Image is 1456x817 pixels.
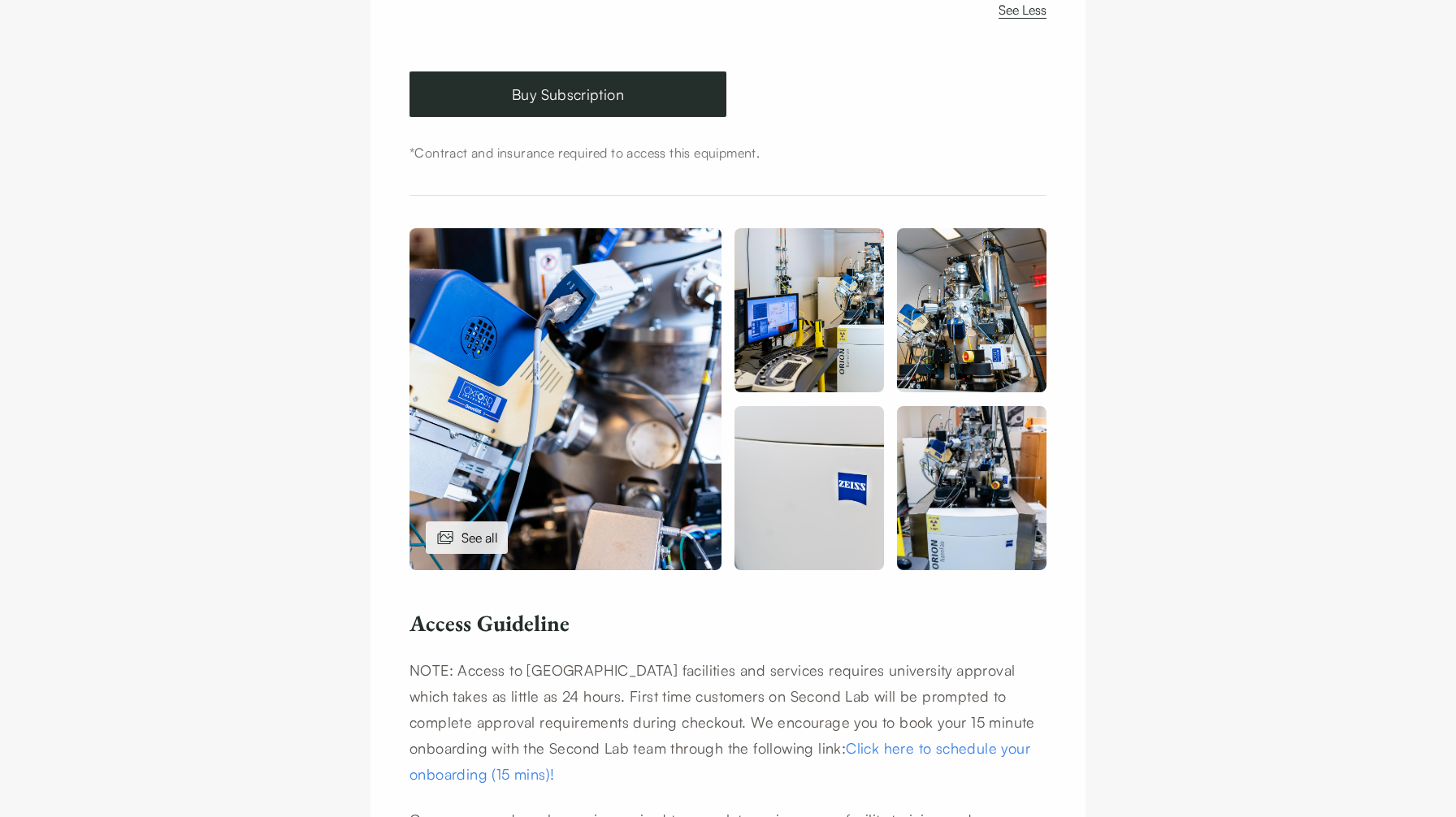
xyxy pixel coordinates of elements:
img: Zeiss ORION NanoFab Focused Ion Beam Microscope (He/Ne/Ga) 1 [897,228,1046,392]
img: Zeiss ORION NanoFab Focused Ion Beam Microscope (He/Ne/Ga) 1 [897,406,1046,570]
div: *Contract and insurance required to access this equipment. [409,143,1046,162]
img: Zeiss ORION NanoFab Focused Ion Beam Microscope (He/Ne/Ga) 1 [734,228,884,392]
img: Zeiss ORION NanoFab Focused Ion Beam Microscope (He/Ne/Ga) 1 [734,406,884,570]
h6: Access Guideline [409,609,1046,638]
img: Zeiss ORION NanoFab Focused Ion Beam Microscope (He/Ne/Ga) 1 [409,228,721,570]
div: See all [426,521,508,554]
p: NOTE: Access to [GEOGRAPHIC_DATA] facilities and services requires university approval which take... [409,657,1046,787]
img: images [435,528,455,547]
a: Buy Subscription [409,71,726,117]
